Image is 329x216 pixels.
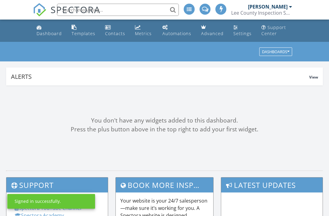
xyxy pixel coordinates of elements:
div: You don't have any widgets added to this dashboard. [6,116,323,125]
div: Alerts [11,72,309,81]
div: Contacts [105,31,125,36]
h3: Book More Inspections [116,178,214,192]
a: SPECTORA [33,8,101,21]
div: Support Center [261,24,286,36]
div: Dashboard [37,31,62,36]
a: Templates [69,22,98,39]
span: View [309,75,318,80]
button: Dashboards [259,48,292,56]
input: Search everything... [57,4,179,16]
div: Settings [233,31,252,36]
div: Press the plus button above in the top right to add your first widget. [6,125,323,134]
a: Automations (Advanced) [160,22,194,39]
a: Metrics [133,22,155,39]
div: Dashboards [262,50,289,54]
h3: Latest Updates [221,178,323,192]
div: Signed in successfully. [15,198,61,204]
h3: Support [6,178,108,192]
div: Metrics [135,31,152,36]
a: Settings [231,22,254,39]
img: The Best Home Inspection Software - Spectora [33,3,46,16]
div: Templates [72,31,95,36]
a: Advanced [199,22,226,39]
a: Contacts [103,22,128,39]
span: SPECTORA [51,3,101,16]
a: Support Center [259,22,295,39]
div: [PERSON_NAME] [248,4,288,10]
div: Automations [162,31,191,36]
div: Advanced [201,31,224,36]
div: Lee County Inspection Services Home Inspections and Environmental Testing [231,10,292,16]
a: Dashboard [34,22,64,39]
